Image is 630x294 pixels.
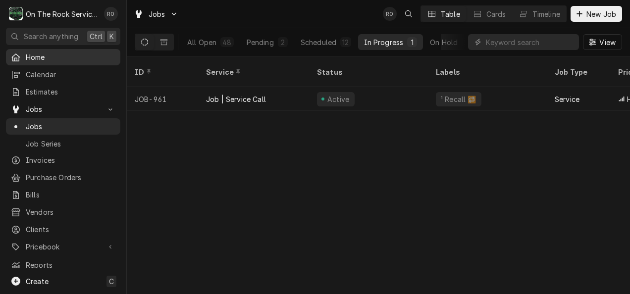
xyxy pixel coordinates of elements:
[440,94,477,104] div: ¹ Recall 🔁
[24,31,78,42] span: Search anything
[26,207,115,217] span: Vendors
[206,94,266,104] div: Job | Service Call
[401,6,417,22] button: Open search
[222,37,231,48] div: 48
[317,67,418,77] div: Status
[26,9,99,19] div: On The Rock Services
[464,37,472,48] div: 25
[26,87,115,97] span: Estimates
[6,28,120,45] button: Search anythingCtrlK
[9,7,23,21] div: O
[26,121,115,132] span: Jobs
[486,9,506,19] div: Cards
[436,67,539,77] div: Labels
[26,52,115,62] span: Home
[26,155,115,165] span: Invoices
[6,152,120,168] a: Invoices
[206,67,299,77] div: Service
[6,239,120,255] a: Go to Pricebook
[26,277,49,286] span: Create
[130,6,182,22] a: Go to Jobs
[6,118,120,135] a: Jobs
[6,204,120,220] a: Vendors
[584,9,618,19] span: New Job
[486,34,574,50] input: Keyword search
[149,9,165,19] span: Jobs
[6,136,120,152] a: Job Series
[571,6,622,22] button: New Job
[383,7,397,21] div: RO
[135,67,188,77] div: ID
[597,37,618,48] span: View
[26,172,115,183] span: Purchase Orders
[280,37,286,48] div: 2
[109,31,114,42] span: K
[409,37,415,48] div: 1
[127,87,198,111] div: JOB-961
[555,94,579,104] div: Service
[26,260,115,270] span: Reports
[26,69,115,80] span: Calendar
[342,37,349,48] div: 12
[104,7,118,21] div: RO
[6,187,120,203] a: Bills
[555,67,602,77] div: Job Type
[247,37,274,48] div: Pending
[6,49,120,65] a: Home
[326,94,351,104] div: Active
[583,34,622,50] button: View
[109,276,114,287] span: C
[6,257,120,273] a: Reports
[441,9,460,19] div: Table
[104,7,118,21] div: Rich Ortega's Avatar
[6,84,120,100] a: Estimates
[301,37,336,48] div: Scheduled
[6,169,120,186] a: Purchase Orders
[532,9,560,19] div: Timeline
[90,31,103,42] span: Ctrl
[6,101,120,117] a: Go to Jobs
[364,37,404,48] div: In Progress
[26,242,101,252] span: Pricebook
[9,7,23,21] div: On The Rock Services's Avatar
[26,190,115,200] span: Bills
[6,66,120,83] a: Calendar
[430,37,458,48] div: On Hold
[6,221,120,238] a: Clients
[187,37,216,48] div: All Open
[383,7,397,21] div: Rich Ortega's Avatar
[26,104,101,114] span: Jobs
[26,139,115,149] span: Job Series
[26,224,115,235] span: Clients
